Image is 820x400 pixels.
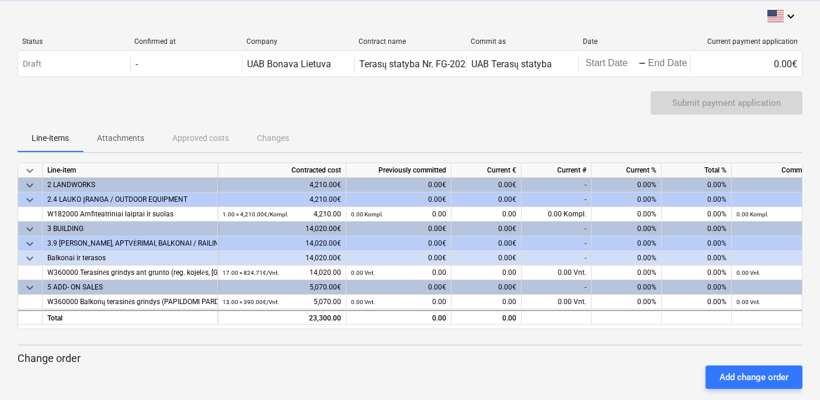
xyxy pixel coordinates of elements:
div: 0.00 Kompl. [522,207,592,222]
div: 0.00 [351,265,446,280]
div: Balkonai ir terasos [47,251,213,265]
div: 14,020.00€ [218,222,346,236]
div: 14,020.00 [223,265,341,280]
div: 0.00% [662,236,732,251]
div: - [135,58,138,70]
div: 0.00€ [690,54,802,73]
div: Current % [592,163,662,178]
span: keyboard_arrow_down [23,251,37,265]
div: Terasų statyba Nr. FG-20250602-01.pdf [359,58,521,70]
div: 0.00% [592,265,662,280]
div: 0.00€ [346,222,451,236]
p: Draft [23,58,41,70]
div: 0.00% [592,236,662,251]
div: 0.00% [662,251,732,265]
div: 0.00% [662,192,732,207]
div: Confirmed at [134,37,237,46]
div: 14,020.00€ [218,251,346,265]
div: 0.00€ [451,222,522,236]
input: Start Date [583,56,638,72]
div: 0.00€ [346,178,451,192]
small: 0.00 Vnt. [351,299,375,305]
div: Current payment application [695,37,798,46]
div: 0.00€ [451,236,522,251]
div: 0.00% [662,265,732,280]
div: 0.00 [451,295,522,309]
span: keyboard_arrow_down [23,237,37,251]
div: 3 BUILDING [47,222,213,236]
div: W360000 Balkonų terasinės grindys (PAPILDOMI PARDAVIMAI) [47,295,213,309]
div: - [522,280,592,295]
span: keyboard_arrow_down [23,193,37,207]
div: 0.00€ [346,236,451,251]
div: 0.00% [662,222,732,236]
input: End Date [646,56,701,72]
div: Contract name [359,37,461,46]
div: 0.00 Vnt. [522,265,592,280]
div: 0.00 [451,265,522,280]
div: Current # [522,163,592,178]
div: Company [246,37,349,46]
small: 1.00 × 4,210.00€ / Kompl. [223,211,289,218]
div: 0.00% [662,178,732,192]
p: Line-items [32,132,69,144]
div: 0.00% [592,192,662,207]
div: Date [583,37,686,46]
div: - [522,178,592,192]
small: 0.00 Kompl. [736,211,769,218]
div: - [522,192,592,207]
div: 0.00 Vnt. [522,295,592,309]
div: Line-item [43,163,218,178]
small: 13.00 × 390.00€ / Vnt. [223,299,279,305]
div: 0.00% [662,207,732,222]
div: 0.00% [662,280,732,295]
div: 0.00€ [451,178,522,192]
div: Status [22,37,125,46]
div: 0.00 [351,311,446,326]
div: 0.00€ [346,192,451,207]
div: UAB Bonava Lietuva [247,58,331,70]
div: 5,070.00€ [218,280,346,295]
div: 0.00€ [451,192,522,207]
div: Previously committed [346,163,451,178]
div: 0.00% [592,207,662,222]
div: 14,020.00€ [218,236,346,251]
div: - [522,236,592,251]
div: W182000 Amfiteatriniai laiptai ir suolas [47,207,213,222]
div: 4,210.00€ [218,192,346,207]
div: 23,300.00 [223,311,341,326]
div: 2 LANDWORKS [47,178,213,192]
div: 0.00% [592,295,662,309]
div: 4,210.00 [223,207,341,222]
div: UAB Terasų statyba [471,58,552,70]
small: 17.00 × 824.71€ / Vnt. [223,270,279,276]
div: 0.00€ [346,280,451,295]
button: Add change order [706,365,802,389]
div: - [522,222,592,236]
div: - [522,251,592,265]
div: 0.00% [592,251,662,265]
div: Contracted cost [218,163,346,178]
div: 0.00 [351,295,446,309]
div: Current € [451,163,522,178]
div: 0.00 [451,207,522,222]
span: keyboard_arrow_down [23,178,37,192]
small: 0.00 Vnt. [736,270,760,276]
i: keyboard_arrow_down [784,9,798,23]
div: Commit as [471,37,574,46]
div: - [638,60,646,67]
small: 0.00 Kompl. [351,211,383,218]
span: keyboard_arrow_down [23,222,37,236]
div: 0.00€ [451,251,522,265]
small: 0.00 Vnt. [351,270,375,276]
div: 5 ADD- ON SALES [47,280,213,295]
div: 4,210.00€ [218,178,346,192]
div: 0.00 [451,310,522,325]
div: 0.00 [351,207,446,222]
span: keyboard_arrow_down [23,164,37,178]
span: keyboard_arrow_down [23,281,37,295]
div: W360000 Terasinės grindys ant grunto (reg. kojelės, [GEOGRAPHIC_DATA], lentos) [47,265,213,280]
div: Total % [662,163,732,178]
p: Attachments [97,132,144,144]
div: 0.00% [592,222,662,236]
